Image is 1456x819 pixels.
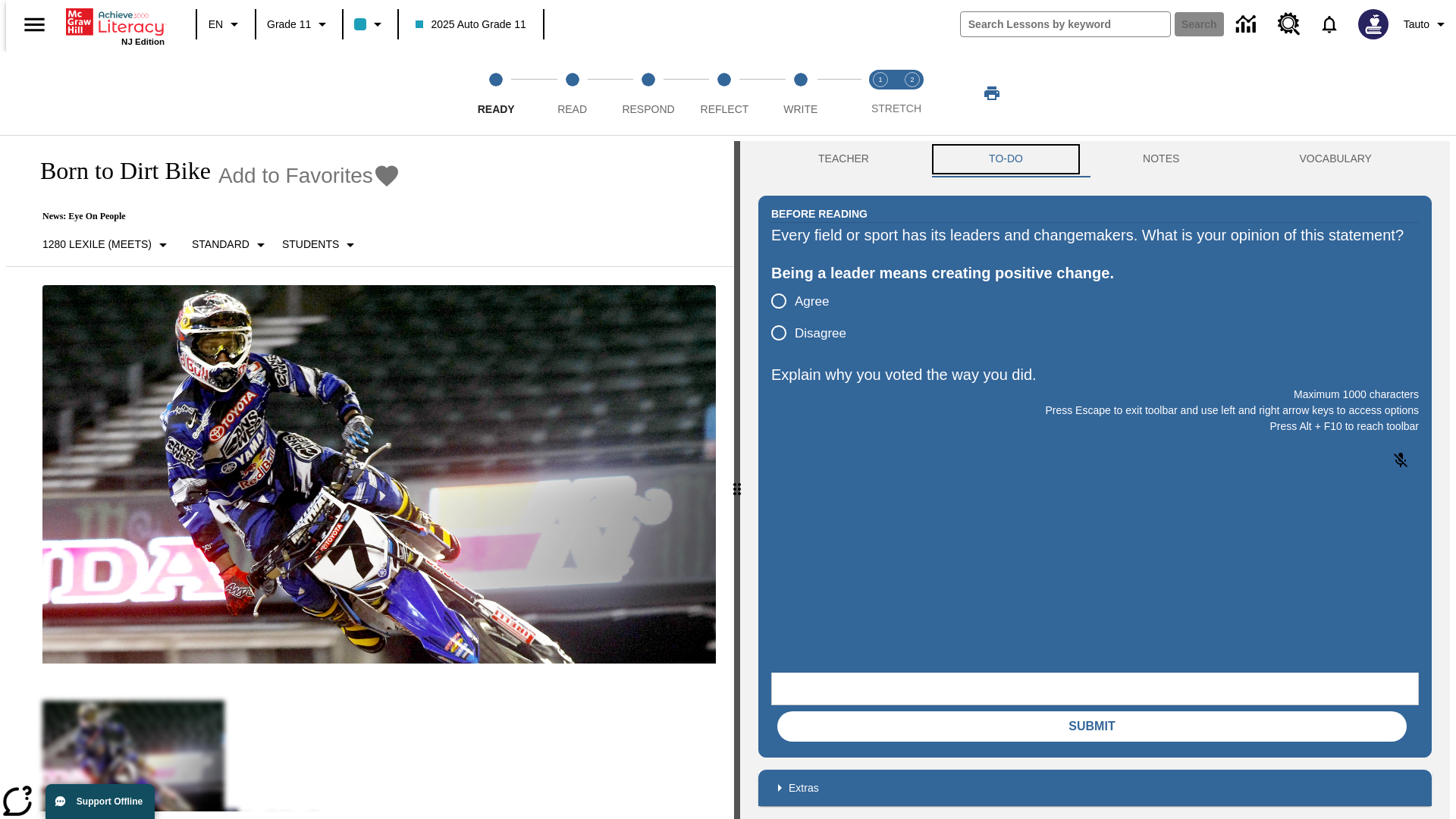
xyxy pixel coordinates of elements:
[1083,141,1239,177] button: NOTES
[771,403,1419,419] p: Press Escape to exit toolbar and use left and right arrow keys to access options
[771,223,1419,247] div: Every field or sport has its leaders and changemakers. What is your opinion of this statement?
[202,11,250,38] button: Language: EN, Select a language
[1269,4,1310,45] a: Resource Center, Will open in new tab
[771,362,1419,387] p: Explain why you voted the way you did.
[771,206,868,222] h2: Before Reading
[24,211,400,222] p: News: Eye On People
[890,52,934,135] button: Stretch Respond step 2 of 2
[858,52,902,135] button: Stretch Read step 1 of 2
[42,237,152,253] p: 1280 Lexile (Meets)
[871,102,921,115] span: STRETCH
[771,419,1419,435] p: Press Alt + F10 to reach toolbar
[528,52,616,135] button: Read step 2 of 5
[758,141,929,177] button: Teacher
[12,2,57,47] button: Open side menu
[218,164,373,188] span: Add to Favorites
[218,162,400,189] button: Add to Favorites - Born to Dirt Bike
[961,12,1170,36] input: search field
[557,103,587,115] span: Read
[878,76,882,83] text: 1
[680,52,768,135] button: Reflect step 4 of 5
[1227,4,1269,45] a: Data Center
[42,285,716,664] img: Motocross racer James Stewart flies through the air on his dirt bike.
[734,141,740,819] div: Press Enter or Spacebar and then press right and left arrow keys to move the slider
[622,103,674,115] span: Respond
[757,52,845,135] button: Write step 5 of 5
[771,285,858,349] div: poll
[1239,141,1432,177] button: VOCABULARY
[261,11,337,38] button: Grade: Grade 11, Select a grade
[771,387,1419,403] p: Maximum 1000 characters
[783,103,817,115] span: Write
[771,261,1419,285] div: Being a leader means creating positive change.
[758,770,1432,806] div: Extras
[1349,5,1398,44] button: Select a new avatar
[186,231,276,259] button: Scaffolds, Standard
[795,292,829,312] span: Agree
[1310,5,1349,44] a: Notifications
[758,141,1432,177] div: Instructional Panel Tabs
[789,780,819,796] p: Extras
[36,231,178,259] button: Select Lexile, 1280 Lexile (Meets)
[66,5,165,46] div: Home
[910,76,914,83] text: 2
[6,12,221,26] body: Explain why you voted the way you did. Maximum 1000 characters Press Alt + F10 to reach toolbar P...
[276,231,366,259] button: Select Student
[1358,9,1389,39] img: Avatar
[1398,11,1456,38] button: Profile/Settings
[77,796,143,807] span: Support Offline
[604,52,692,135] button: Respond step 3 of 5
[740,141,1450,819] div: activity
[929,141,1083,177] button: TO-DO
[6,141,734,811] div: reading
[452,52,540,135] button: Ready step 1 of 5
[24,157,211,185] h1: Born to Dirt Bike
[1404,17,1429,33] span: Tauto
[348,11,393,38] button: Class color is light blue. Change class color
[282,237,339,253] p: Students
[416,17,526,33] span: 2025 Auto Grade 11
[478,103,515,115] span: Ready
[45,784,155,819] button: Support Offline
[121,37,165,46] span: NJ Edition
[209,17,223,33] span: EN
[968,80,1016,107] button: Print
[192,237,249,253] p: Standard
[1382,442,1419,479] button: Click to activate and allow voice recognition
[701,103,749,115] span: Reflect
[795,324,846,344] span: Disagree
[777,711,1407,742] button: Submit
[267,17,311,33] span: Grade 11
